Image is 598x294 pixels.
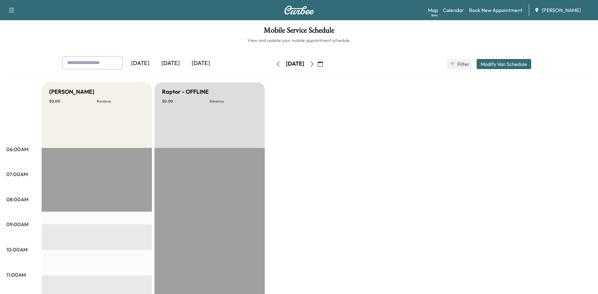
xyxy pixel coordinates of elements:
[6,271,26,279] p: 11:00AM
[431,13,438,18] div: Beta
[6,170,28,178] p: 07:00AM
[447,59,472,69] button: Filter
[428,6,438,14] a: MapBeta
[49,99,97,104] p: $ 0.00
[186,56,216,71] div: [DATE]
[457,60,469,68] span: Filter
[6,26,592,37] h1: Mobile Service Schedule
[6,246,27,253] p: 10:00AM
[469,6,522,14] a: Book New Appointment
[6,37,592,44] h6: View and update your mobile appointment schedule.
[6,196,28,203] p: 08:00AM
[155,56,186,71] div: [DATE]
[443,6,464,14] a: Calendar
[97,99,144,104] p: Revenue
[542,6,581,14] span: [PERSON_NAME]
[210,99,257,104] p: Revenue
[125,56,155,71] div: [DATE]
[286,60,304,68] div: [DATE]
[49,87,94,96] h5: [PERSON_NAME]
[6,145,28,153] p: 06:00AM
[162,87,209,96] h5: Raptor - OFFLINE
[477,59,531,69] button: Modify Van Schedule
[162,99,210,104] p: $ 0.00
[6,220,28,228] p: 09:00AM
[284,6,314,15] img: Curbee Logo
